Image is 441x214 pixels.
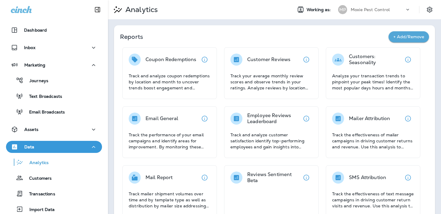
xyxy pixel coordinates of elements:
p: Track the effectiveness of text message campaigns in driving customer return visits and revenue. ... [332,191,414,209]
p: Dashboard [24,28,47,33]
button: View details [199,172,211,184]
button: Data [6,141,102,153]
span: Working as: [307,7,332,12]
button: Assets [6,123,102,135]
button: Settings [424,4,435,15]
button: Dashboard [6,24,102,36]
p: Transactions [23,191,55,197]
p: Analytics [23,160,49,166]
p: Track mailer shipment volumes over time and by template type as well as distribution by mailer si... [129,191,211,209]
button: View details [402,113,414,125]
p: Track the effectiveness of mailer campaigns in driving customer returns and revenue. Use this ana... [332,132,414,150]
p: Track the performance of your email campaigns and identify areas for improvement. By monitoring t... [129,132,211,150]
p: Customers [23,176,52,181]
p: Data [24,144,34,149]
button: View details [402,54,414,66]
p: Mail Report [145,175,173,181]
p: Customers: Seasonality [349,54,402,66]
button: Marketing [6,59,102,71]
p: Assets [24,127,38,132]
button: Customers [6,172,102,184]
button: Transactions [6,187,102,200]
p: SMS Attribution [349,175,386,181]
p: Reports [120,33,388,41]
button: Journeys [6,74,102,87]
button: View details [300,172,312,184]
button: Text Broadcasts [6,90,102,102]
p: Reviews Sentiment Beta [247,172,300,184]
p: Analyze your transaction trends to pinpoint your peak times! Identify the most popular days hours... [332,73,414,91]
button: Analytics [6,156,102,169]
div: MP [338,5,347,14]
p: Moxie Pest Control [351,7,390,12]
p: Journeys [23,78,48,84]
button: View details [199,113,211,125]
p: Track your average monthly review scores and observe trends in your ratings. Analyze reviews by l... [230,73,312,91]
button: Collapse Sidebar [89,4,106,16]
button: View details [402,172,414,184]
p: Mailer Attribution [349,116,390,122]
p: Employee Reviews Leaderboard [247,113,300,125]
p: Inbox [24,45,35,50]
button: View details [300,113,312,125]
p: Email General [145,116,178,122]
p: Analytics [123,5,158,14]
button: View details [199,54,211,66]
p: Track and analyze coupon redemptions by location and month to uncover trends boost engagement and... [129,73,211,91]
p: Import Data [23,207,55,213]
p: Coupon Redemptions [145,57,196,63]
button: Email Broadcasts [6,105,102,118]
p: Track and analyze customer satisfaction identify top-performing employees and gain insights into ... [230,132,312,150]
button: View details [300,54,312,66]
button: + Add/Remove [388,31,429,42]
p: Customer Reviews [247,57,290,63]
p: Marketing [24,63,45,67]
p: Email Broadcasts [23,110,65,115]
p: Text Broadcasts [23,94,62,100]
button: Inbox [6,42,102,54]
